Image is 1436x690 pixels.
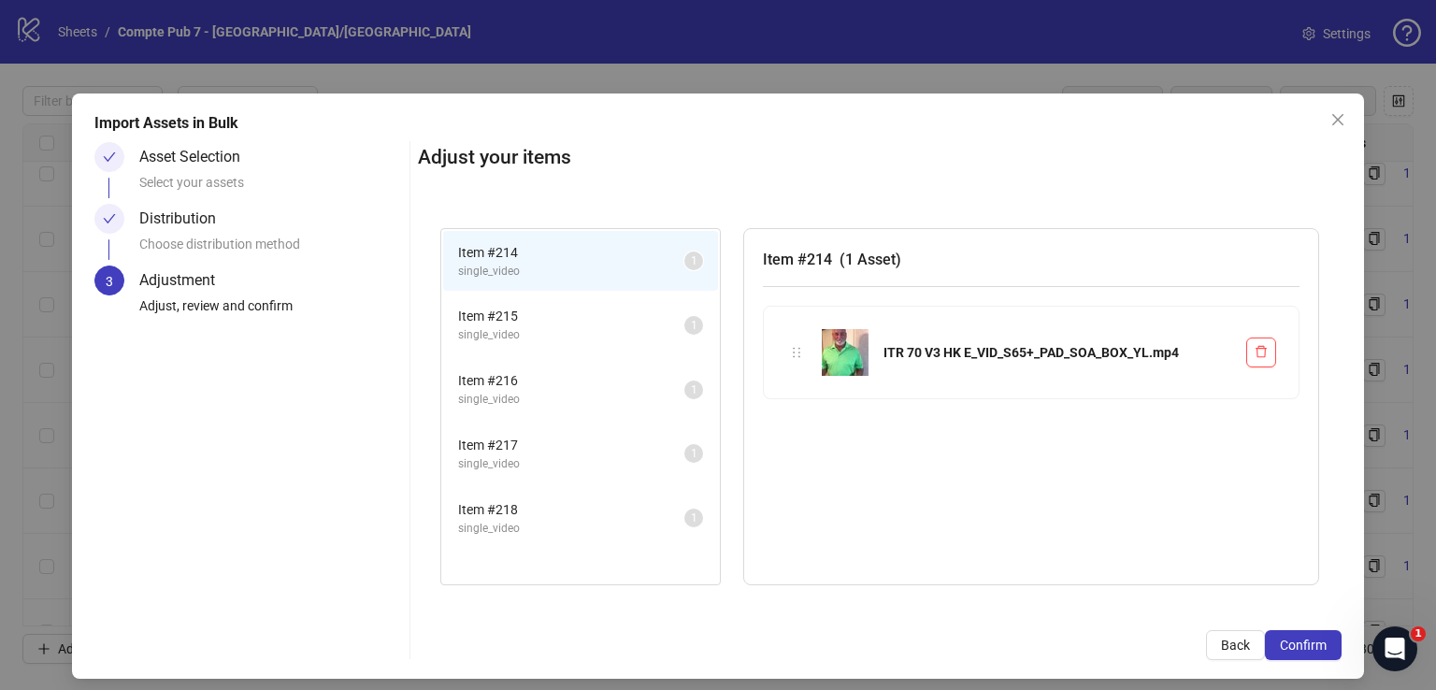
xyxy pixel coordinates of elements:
[684,316,703,335] sup: 1
[1372,626,1417,671] iframe: Intercom live chat
[786,342,807,363] div: holder
[1280,638,1327,653] span: Confirm
[691,447,697,460] span: 1
[1255,345,1268,358] span: delete
[103,212,116,225] span: check
[139,142,255,172] div: Asset Selection
[458,455,684,473] span: single_video
[684,509,703,527] sup: 1
[458,391,684,409] span: single_video
[684,444,703,463] sup: 1
[691,319,697,332] span: 1
[1206,630,1265,660] button: Back
[691,383,697,396] span: 1
[1330,112,1345,127] span: close
[763,248,1300,271] h3: Item # 214
[139,204,231,234] div: Distribution
[684,381,703,399] sup: 1
[458,306,684,326] span: Item # 215
[458,499,684,520] span: Item # 218
[458,326,684,344] span: single_video
[1246,338,1276,367] button: Delete
[458,520,684,538] span: single_video
[139,172,402,204] div: Select your assets
[458,263,684,280] span: single_video
[458,435,684,455] span: Item # 217
[822,329,869,376] img: ITR 70 V3 HK E_VID_S65+_PAD_SOA_BOX_YL.mp4
[691,254,697,267] span: 1
[139,234,402,266] div: Choose distribution method
[458,370,684,391] span: Item # 216
[103,151,116,164] span: check
[684,252,703,270] sup: 1
[418,142,1342,173] h2: Adjust your items
[1411,626,1426,641] span: 1
[139,295,402,327] div: Adjust, review and confirm
[94,112,1342,135] div: Import Assets in Bulk
[1323,105,1353,135] button: Close
[1265,630,1342,660] button: Confirm
[883,342,1231,363] div: ITR 70 V3 HK E_VID_S65+_PAD_SOA_BOX_YL.mp4
[139,266,230,295] div: Adjustment
[106,274,113,289] span: 3
[691,511,697,525] span: 1
[458,242,684,263] span: Item # 214
[790,346,803,359] span: holder
[840,251,901,268] span: ( 1 Asset )
[1221,638,1250,653] span: Back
